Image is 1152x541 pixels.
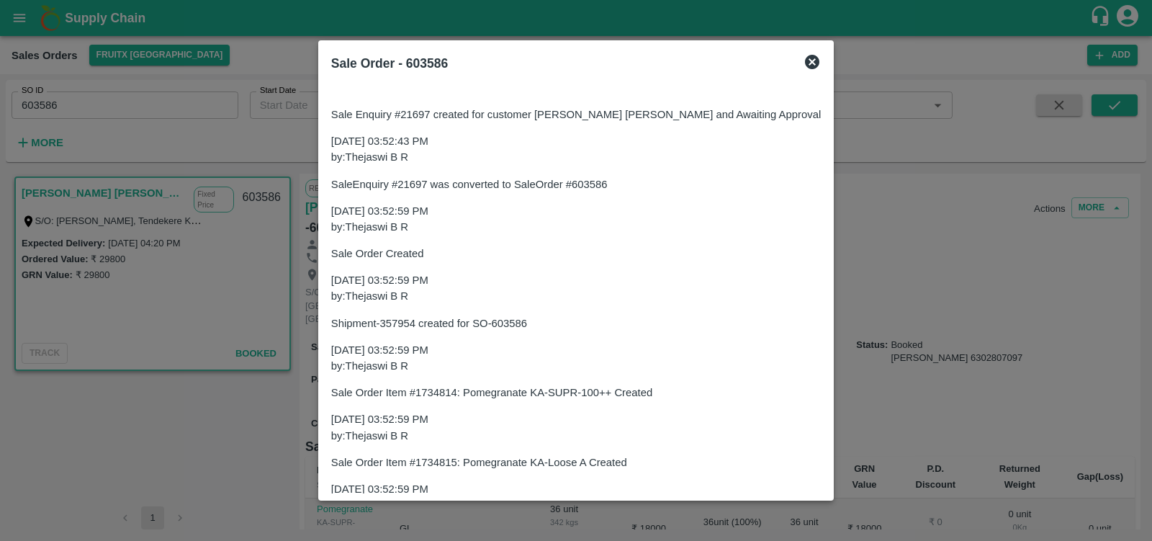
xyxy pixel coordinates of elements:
p: Shipment-357954 created for SO-603586 [331,316,821,331]
p: [DATE] 03:52:59 PM by: Thejaswi B R [331,342,821,375]
p: Sale Order Created [331,246,821,261]
p: [DATE] 03:52:59 PM by: Thejaswi B R [331,203,821,236]
p: [DATE] 03:52:59 PM by: Thejaswi B R [331,272,821,305]
p: Sale Order Item #1734814: Pomegranate KA-SUPR-100++ Created [331,385,821,401]
p: SaleEnquiry #21697 was converted to SaleOrder #603586 [331,176,821,192]
p: [DATE] 03:52:59 PM by: Thejaswi B R [331,481,821,514]
p: [DATE] 03:52:43 PM by: Thejaswi B R [331,133,821,166]
p: Sale Order Item #1734815: Pomegranate KA-Loose A Created [331,455,821,470]
p: [DATE] 03:52:59 PM by: Thejaswi B R [331,411,821,444]
b: Sale Order - 603586 [331,56,448,71]
p: Sale Enquiry #21697 created for customer [PERSON_NAME] [PERSON_NAME] and Awaiting Approval [331,107,821,122]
